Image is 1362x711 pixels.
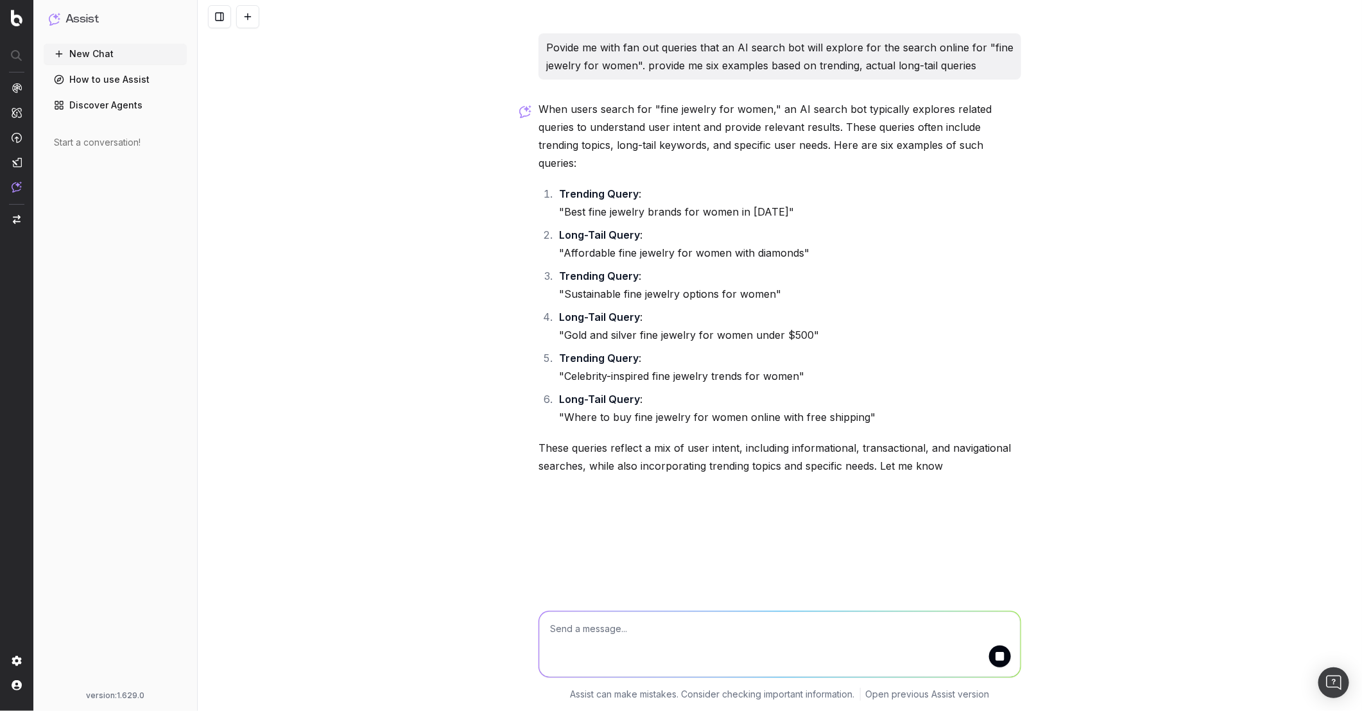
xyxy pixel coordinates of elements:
img: Intelligence [12,107,22,118]
p: When users search for "fine jewelry for women," an AI search bot typically explores related queri... [539,100,1021,172]
li: : "Gold and silver fine jewelry for women under $500" [555,308,1021,344]
div: version: 1.629.0 [49,690,182,701]
strong: Trending Query [559,187,639,200]
li: : "Sustainable fine jewelry options for women" [555,267,1021,303]
button: New Chat [44,44,187,64]
h1: Assist [65,10,99,28]
a: How to use Assist [44,69,187,90]
img: Studio [12,157,22,167]
img: Botify logo [11,10,22,26]
a: Discover Agents [44,95,187,116]
img: Setting [12,656,22,666]
p: These queries reflect a mix of user intent, including informational, transactional, and navigatio... [539,439,1021,475]
li: : "Where to buy fine jewelry for women online with free shipping" [555,390,1021,426]
p: Povide me with fan out queries that an AI search bot will explore for the search online for "fine... [546,39,1013,74]
img: Analytics [12,83,22,93]
strong: Long-Tail Query [559,393,640,406]
button: Assist [49,10,182,28]
div: Start a conversation! [54,136,177,149]
img: Switch project [13,215,21,224]
img: My account [12,680,22,690]
li: : "Best fine jewelry brands for women in [DATE]" [555,185,1021,221]
strong: Trending Query [559,270,639,282]
li: : "Celebrity-inspired fine jewelry trends for women" [555,349,1021,385]
strong: Long-Tail Query [559,228,640,241]
div: Open Intercom Messenger [1318,667,1349,698]
a: Open previous Assist version [866,688,990,701]
img: Activation [12,132,22,143]
p: Assist can make mistakes. Consider checking important information. [571,688,855,701]
img: Botify assist logo [519,105,531,118]
img: Assist [49,13,60,25]
img: Assist [12,182,22,193]
strong: Trending Query [559,352,639,364]
strong: Long-Tail Query [559,311,640,323]
li: : "Affordable fine jewelry for women with diamonds" [555,226,1021,262]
